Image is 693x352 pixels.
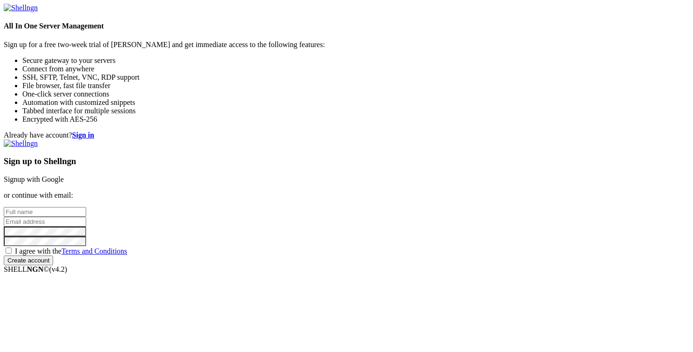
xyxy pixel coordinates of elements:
h4: All In One Server Management [4,22,689,30]
li: SSH, SFTP, Telnet, VNC, RDP support [22,73,689,82]
span: I agree with the [15,247,127,255]
span: SHELL © [4,265,67,273]
input: Full name [4,207,86,217]
li: Secure gateway to your servers [22,56,689,65]
a: Sign in [72,131,95,139]
li: File browser, fast file transfer [22,82,689,90]
input: Create account [4,255,53,265]
div: Already have account? [4,131,689,139]
p: Sign up for a free two-week trial of [PERSON_NAME] and get immediate access to the following feat... [4,41,689,49]
input: Email address [4,217,86,227]
span: 4.2.0 [49,265,68,273]
img: Shellngn [4,4,38,12]
a: Signup with Google [4,175,64,183]
p: or continue with email: [4,191,689,200]
b: NGN [27,265,44,273]
li: Encrypted with AES-256 [22,115,689,124]
img: Shellngn [4,139,38,148]
li: Automation with customized snippets [22,98,689,107]
li: Tabbed interface for multiple sessions [22,107,689,115]
li: One-click server connections [22,90,689,98]
h3: Sign up to Shellngn [4,156,689,166]
input: I agree with theTerms and Conditions [6,248,12,254]
li: Connect from anywhere [22,65,689,73]
a: Terms and Conditions [61,247,127,255]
